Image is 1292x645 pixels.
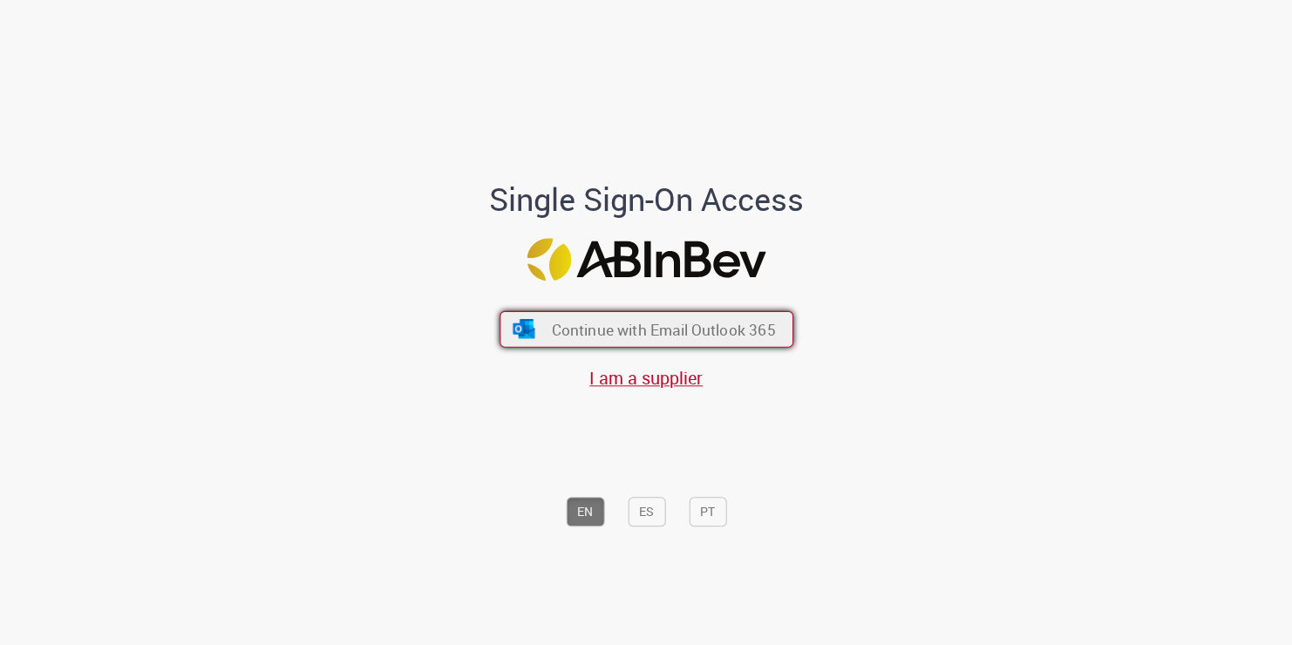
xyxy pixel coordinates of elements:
img: ícone Azure/Microsoft 360 [511,320,536,339]
button: PT [689,497,726,526]
span: Continue with Email Outlook 365 [551,319,775,339]
h1: Single Sign-On Access [405,182,888,217]
button: ícone Azure/Microsoft 360 Continue with Email Outlook 365 [500,311,793,348]
img: Logo ABInBev [527,238,765,281]
a: I am a supplier [589,366,703,390]
button: EN [566,497,604,526]
button: ES [628,497,665,526]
